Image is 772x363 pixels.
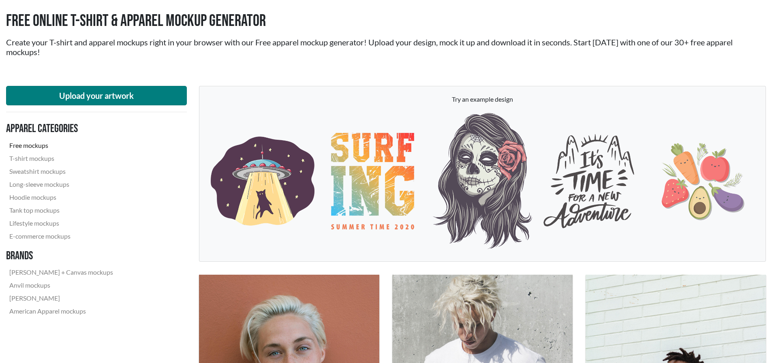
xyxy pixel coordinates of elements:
h2: Create your T-shirt and apparel mockups right in your browser with our Free apparel mockup genera... [6,37,766,57]
a: Anvil mockups [6,279,116,292]
h1: Free Online T-shirt & Apparel Mockup Generator [6,11,766,31]
a: Sweatshirt mockups [6,165,116,178]
a: Lifestyle mockups [6,217,116,230]
button: Upload your artwork [6,86,187,105]
a: Free mockups [6,139,116,152]
a: American Apparel mockups [6,305,116,318]
h3: Brands [6,249,116,263]
a: Tank top mockups [6,204,116,217]
a: Hoodie mockups [6,191,116,204]
a: E-commerce mockups [6,230,116,243]
h3: Apparel categories [6,122,116,136]
a: T-shirt mockups [6,152,116,165]
a: Long-sleeve mockups [6,178,116,191]
a: [PERSON_NAME] [6,292,116,305]
a: [PERSON_NAME] + Canvas mockups [6,266,116,279]
p: Try an example design [207,94,757,104]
